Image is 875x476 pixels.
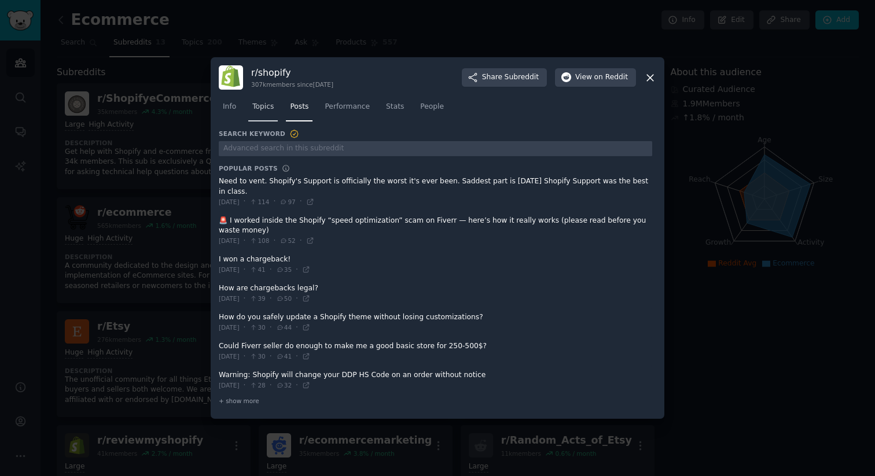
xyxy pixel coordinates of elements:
span: · [270,294,272,304]
span: 30 [249,323,265,331]
span: 28 [249,381,265,389]
span: Topics [252,102,274,112]
span: · [244,294,246,304]
span: · [244,265,246,275]
span: 114 [249,198,269,206]
span: 39 [249,294,265,302]
span: 30 [249,352,265,360]
span: View [575,72,628,83]
span: 97 [280,198,295,206]
span: · [244,381,246,391]
span: 32 [276,381,292,389]
span: · [273,197,275,207]
span: 52 [280,237,295,245]
span: [DATE] [219,323,240,331]
span: Posts [290,102,308,112]
span: · [296,294,298,304]
span: · [270,265,272,275]
a: Posts [286,98,312,121]
span: · [296,265,298,275]
span: on Reddit [594,72,628,83]
span: · [273,236,275,246]
input: Advanced search in this subreddit [219,141,652,157]
span: · [244,236,246,246]
span: · [296,352,298,362]
span: · [270,352,272,362]
span: [DATE] [219,352,240,360]
span: 41 [249,265,265,274]
span: · [270,381,272,391]
span: + show more [219,397,259,405]
a: Info [219,98,240,121]
span: · [270,323,272,333]
span: Info [223,102,236,112]
h3: r/ shopify [251,67,333,79]
span: 108 [249,237,269,245]
span: [DATE] [219,237,240,245]
h3: Popular Posts [219,164,278,172]
span: Subreddit [505,72,539,83]
span: 41 [276,352,292,360]
button: Viewon Reddit [555,68,636,87]
span: 50 [276,294,292,302]
span: [DATE] [219,294,240,302]
span: Performance [325,102,370,112]
span: · [296,381,298,391]
a: People [416,98,448,121]
div: 307k members since [DATE] [251,80,333,88]
span: [DATE] [219,198,240,206]
span: [DATE] [219,265,240,274]
span: 35 [276,265,292,274]
span: · [244,352,246,362]
a: Performance [321,98,374,121]
a: Topics [248,98,278,121]
span: Stats [386,102,404,112]
img: shopify [219,65,243,90]
span: [DATE] [219,381,240,389]
span: · [300,197,302,207]
button: ShareSubreddit [462,68,547,87]
span: · [300,236,302,246]
span: · [244,323,246,333]
h3: Search Keyword [219,129,300,139]
a: Stats [382,98,408,121]
span: 44 [276,323,292,331]
span: · [296,323,298,333]
span: Share [482,72,539,83]
span: People [420,102,444,112]
span: · [244,197,246,207]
